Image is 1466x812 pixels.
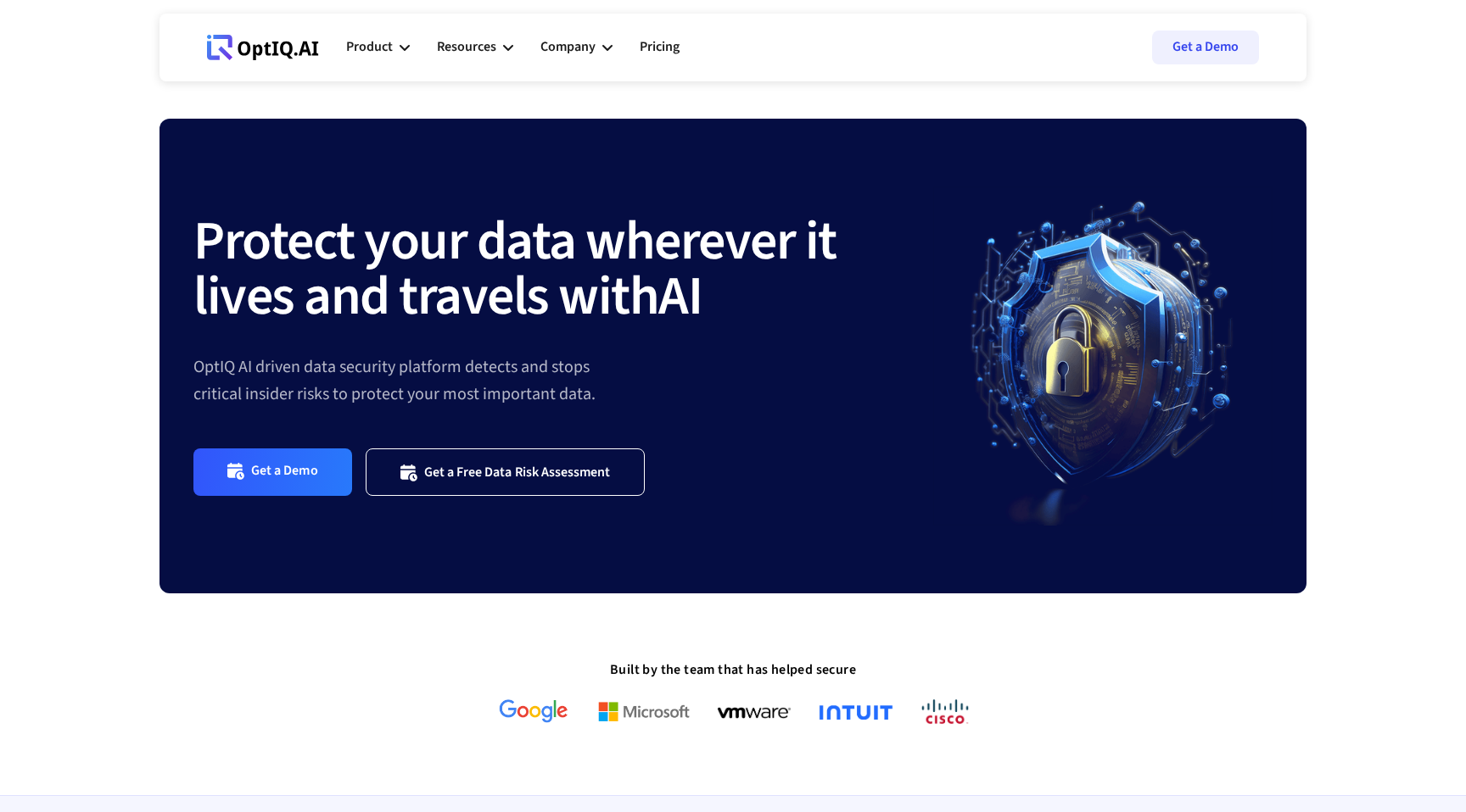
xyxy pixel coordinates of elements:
[437,22,513,73] div: Resources
[437,36,496,58] div: Resources
[193,203,837,336] strong: Protect your data wherever it lives and travels with
[610,660,856,679] strong: Built by the team that has helped secure
[346,22,410,73] div: Product
[540,36,596,58] div: Company
[640,22,680,73] a: Pricing
[207,22,319,73] a: Webflow Homepage
[193,448,352,495] a: Get a Demo
[207,59,208,60] div: Webflow Homepage
[1152,31,1259,64] a: Get a Demo
[366,448,646,495] a: Get a Free Data Risk Assessment
[193,353,933,408] div: OptIQ AI driven data security platform detects and stops critical insider risks to protect your m...
[658,258,702,336] strong: AI
[346,36,393,58] div: Product
[251,462,318,481] div: Get a Demo
[540,22,613,73] div: Company
[424,464,611,481] div: Get a Free Data Risk Assessment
